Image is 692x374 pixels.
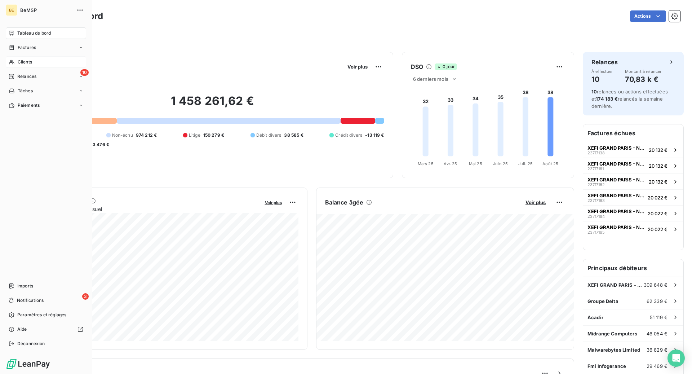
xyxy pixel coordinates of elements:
[17,73,36,80] span: Relances
[18,44,36,51] span: Factures
[18,59,32,65] span: Clients
[587,282,644,288] span: XEFI GRAND PARIS - NOVATIM
[667,349,685,367] div: Open Intercom Messenger
[6,280,86,292] a: Imports
[17,312,66,318] span: Paramètres et réglages
[648,226,667,232] span: 20 022 €
[6,56,86,68] a: Clients
[417,161,433,166] tspan: Mars 25
[587,198,605,203] span: 23717163
[591,69,613,74] span: À effectuer
[587,161,646,167] span: XEFI GRAND PARIS - NOVATIM
[649,147,667,153] span: 20 132 €
[112,132,133,138] span: Non-échu
[17,340,45,347] span: Déconnexion
[518,161,533,166] tspan: Juil. 25
[41,94,384,115] h2: 1 458 261,62 €
[587,177,646,182] span: XEFI GRAND PARIS - NOVATIM
[6,4,17,16] div: BE
[587,363,626,369] span: Fmi Infogerance
[136,132,157,138] span: 974 212 €
[587,314,603,320] span: Acadir
[587,208,645,214] span: XEFI GRAND PARIS - NOVATIM
[648,195,667,201] span: 20 022 €
[587,224,645,230] span: XEFI GRAND PARIS - NOVATIM
[6,309,86,321] a: Paramètres et réglages
[542,161,558,166] tspan: Août 25
[625,69,662,74] span: Montant à relancer
[18,102,40,109] span: Paiements
[650,314,667,320] span: 51 119 €
[647,298,667,304] span: 62 339 €
[469,161,482,166] tspan: Mai 25
[284,132,303,138] span: 38 585 €
[583,205,683,221] button: XEFI GRAND PARIS - NOVATIM2371716420 022 €
[583,221,683,237] button: XEFI GRAND PARIS - NOVATIM2371716520 022 €
[587,151,605,155] span: 23717138
[435,63,457,70] span: 0 jour
[189,132,200,138] span: Litige
[649,179,667,185] span: 20 132 €
[596,96,617,102] span: 174 183 €
[20,7,72,13] span: BeMSP
[256,132,281,138] span: Débit divers
[493,161,508,166] tspan: Juin 25
[648,211,667,216] span: 20 022 €
[347,64,368,70] span: Voir plus
[591,89,597,94] span: 10
[591,58,618,66] h6: Relances
[583,158,683,173] button: XEFI GRAND PARIS - NOVATIM2371716120 132 €
[647,331,667,336] span: 46 054 €
[625,74,662,85] h4: 70,83 k €
[265,200,282,205] span: Voir plus
[17,326,27,333] span: Aide
[325,198,364,207] h6: Balance âgée
[6,100,86,111] a: Paiements
[411,62,423,71] h6: DSO
[583,142,683,158] button: XEFI GRAND PARIS - NOVATIM2371713820 132 €
[345,63,370,70] button: Voir plus
[587,214,605,219] span: 23717164
[583,173,683,189] button: XEFI GRAND PARIS - NOVATIM2371716220 132 €
[80,69,89,76] span: 10
[90,141,109,148] span: -3 476 €
[587,145,646,151] span: XEFI GRAND PARIS - NOVATIM
[587,182,605,187] span: 23717162
[203,132,224,138] span: 150 279 €
[587,298,618,304] span: Groupe Delta
[6,71,86,82] a: 10Relances
[6,85,86,97] a: Tâches
[583,124,683,142] h6: Factures échues
[263,199,284,206] button: Voir plus
[587,331,637,336] span: Midrange Computers
[41,205,260,213] span: Chiffre d'affaires mensuel
[647,347,667,353] span: 36 829 €
[587,347,640,353] span: Malwarebytes Limited
[6,27,86,39] a: Tableau de bord
[365,132,384,138] span: -13 119 €
[18,88,33,94] span: Tâches
[17,283,33,289] span: Imports
[583,189,683,205] button: XEFI GRAND PARIS - NOVATIM2371716320 022 €
[335,132,362,138] span: Crédit divers
[649,163,667,169] span: 20 132 €
[587,167,604,171] span: 23717161
[82,293,89,300] span: 3
[583,259,683,277] h6: Principaux débiteurs
[587,230,605,234] span: 23717165
[525,199,546,205] span: Voir plus
[630,10,666,22] button: Actions
[591,89,668,109] span: relances ou actions effectuées et relancés la semaine dernière.
[413,76,448,82] span: 6 derniers mois
[647,363,667,369] span: 29 469 €
[6,42,86,53] a: Factures
[17,297,44,304] span: Notifications
[591,74,613,85] h4: 10
[444,161,457,166] tspan: Avr. 25
[17,30,51,36] span: Tableau de bord
[587,193,645,198] span: XEFI GRAND PARIS - NOVATIM
[6,358,50,370] img: Logo LeanPay
[6,324,86,335] a: Aide
[644,282,667,288] span: 309 648 €
[523,199,548,206] button: Voir plus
